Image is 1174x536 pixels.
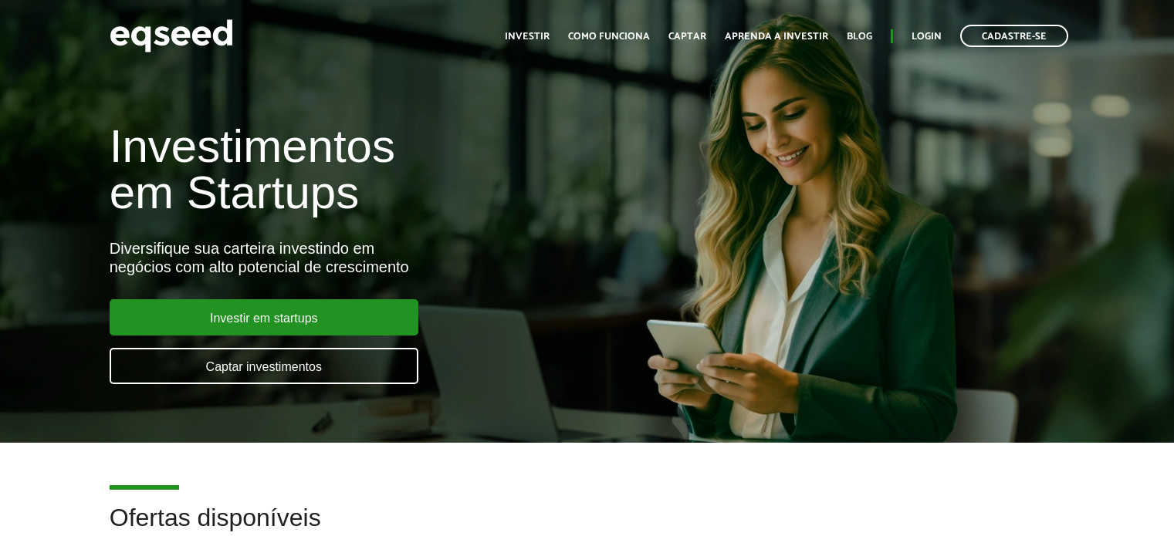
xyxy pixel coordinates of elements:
[110,123,674,216] h1: Investimentos em Startups
[847,32,872,42] a: Blog
[668,32,706,42] a: Captar
[110,299,418,335] a: Investir em startups
[725,32,828,42] a: Aprenda a investir
[505,32,550,42] a: Investir
[568,32,650,42] a: Como funciona
[110,348,418,384] a: Captar investimentos
[960,25,1068,47] a: Cadastre-se
[110,15,233,56] img: EqSeed
[912,32,942,42] a: Login
[110,239,674,276] div: Diversifique sua carteira investindo em negócios com alto potencial de crescimento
